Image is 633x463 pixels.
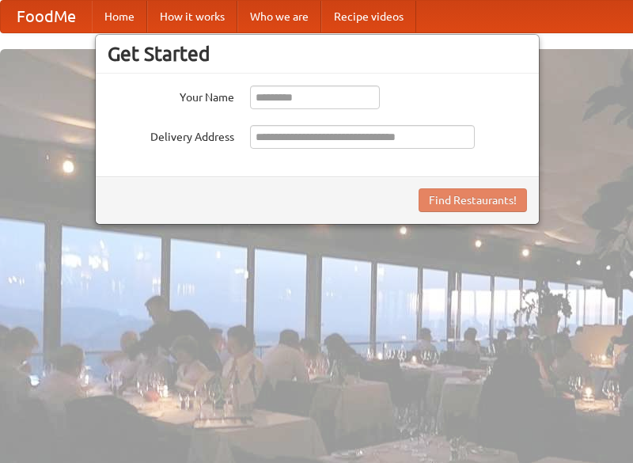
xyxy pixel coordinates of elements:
a: Who we are [237,1,321,32]
a: Recipe videos [321,1,416,32]
label: Your Name [108,85,234,105]
h3: Get Started [108,42,527,66]
a: How it works [147,1,237,32]
a: Home [92,1,147,32]
button: Find Restaurants! [419,188,527,212]
a: FoodMe [1,1,92,32]
label: Delivery Address [108,125,234,145]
